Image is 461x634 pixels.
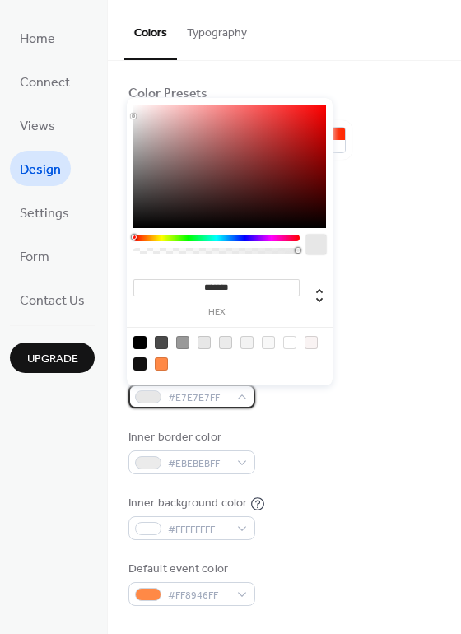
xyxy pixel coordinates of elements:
[20,201,69,226] span: Settings
[219,336,232,349] div: rgb(235, 235, 235)
[20,26,55,52] span: Home
[168,521,229,538] span: #FFFFFFFF
[10,151,71,186] a: Design
[155,357,168,371] div: rgb(255, 137, 70)
[20,114,55,139] span: Views
[305,336,318,349] div: rgb(249, 243, 243)
[20,157,61,183] span: Design
[240,336,254,349] div: rgb(243, 243, 243)
[20,245,49,270] span: Form
[10,282,95,317] a: Contact Us
[10,63,80,99] a: Connect
[20,70,70,96] span: Connect
[176,336,189,349] div: rgb(153, 153, 153)
[10,238,59,273] a: Form
[128,429,252,446] div: Inner border color
[27,351,78,368] span: Upgrade
[262,336,275,349] div: rgb(248, 248, 248)
[133,336,147,349] div: rgb(0, 0, 0)
[168,389,229,407] span: #E7E7E7FF
[168,587,229,604] span: #FF8946FF
[198,336,211,349] div: rgb(231, 231, 231)
[10,20,65,55] a: Home
[155,336,168,349] div: rgb(74, 74, 74)
[133,357,147,371] div: rgb(18, 17, 17)
[128,86,207,103] div: Color Presets
[283,336,296,349] div: rgb(255, 255, 255)
[10,107,65,142] a: Views
[128,495,247,512] div: Inner background color
[128,561,252,578] div: Default event color
[10,343,95,373] button: Upgrade
[133,308,300,317] label: hex
[168,455,229,473] span: #EBEBEBFF
[20,288,85,314] span: Contact Us
[10,194,79,230] a: Settings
